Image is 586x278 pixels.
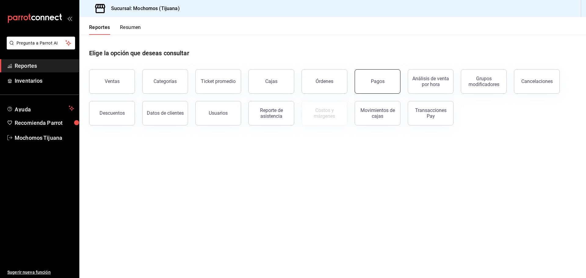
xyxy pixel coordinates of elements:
div: Cajas [265,78,277,84]
button: Pagos [355,69,400,94]
button: Reporte de asistencia [248,101,294,125]
button: Grupos modificadores [461,69,507,94]
div: Descuentos [99,110,125,116]
button: Órdenes [302,69,347,94]
button: Pregunta a Parrot AI [7,37,75,49]
div: Órdenes [316,78,333,84]
span: Ayuda [15,105,66,112]
button: open_drawer_menu [67,16,72,21]
button: Cancelaciones [514,69,560,94]
div: Grupos modificadores [465,76,503,87]
div: Usuarios [209,110,228,116]
h1: Elige la opción que deseas consultar [89,49,189,58]
h3: Sucursal: Mochomos (Tijuana) [106,5,180,12]
div: Análisis de venta por hora [412,76,450,87]
div: Movimientos de cajas [359,107,396,119]
button: Reportes [89,24,110,35]
div: Transacciones Pay [412,107,450,119]
button: Usuarios [195,101,241,125]
div: Categorías [154,78,177,84]
span: Pregunta a Parrot AI [16,40,66,46]
button: Resumen [120,24,141,35]
button: Ventas [89,69,135,94]
button: Cajas [248,69,294,94]
div: Ticket promedio [201,78,236,84]
button: Movimientos de cajas [355,101,400,125]
div: Cancelaciones [521,78,553,84]
div: Datos de clientes [147,110,184,116]
div: navigation tabs [89,24,141,35]
a: Pregunta a Parrot AI [4,44,75,51]
button: Categorías [142,69,188,94]
button: Transacciones Pay [408,101,454,125]
button: Contrata inventarios para ver este reporte [302,101,347,125]
button: Análisis de venta por hora [408,69,454,94]
button: Datos de clientes [142,101,188,125]
span: Mochomos Tijuana [15,134,74,142]
button: Ticket promedio [195,69,241,94]
span: Recomienda Parrot [15,119,74,127]
div: Ventas [105,78,120,84]
span: Reportes [15,62,74,70]
span: Inventarios [15,77,74,85]
span: Sugerir nueva función [7,269,74,276]
button: Descuentos [89,101,135,125]
div: Pagos [371,78,385,84]
div: Reporte de asistencia [252,107,290,119]
div: Costos y márgenes [306,107,343,119]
